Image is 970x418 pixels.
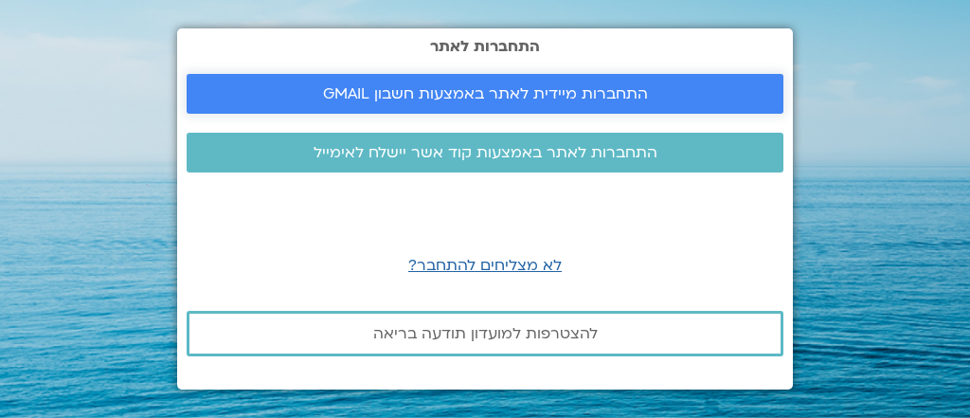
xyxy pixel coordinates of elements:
a: לא מצליחים להתחבר? [408,255,562,276]
h2: התחברות לאתר [187,38,783,55]
a: להצטרפות למועדון תודעה בריאה [187,311,783,356]
span: התחברות לאתר באמצעות קוד אשר יישלח לאימייל [314,144,657,161]
span: להצטרפות למועדון תודעה בריאה [373,325,598,342]
a: התחברות לאתר באמצעות קוד אשר יישלח לאימייל [187,133,783,173]
a: התחברות מיידית לאתר באמצעות חשבון GMAIL [187,74,783,114]
span: התחברות מיידית לאתר באמצעות חשבון GMAIL [323,85,648,102]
